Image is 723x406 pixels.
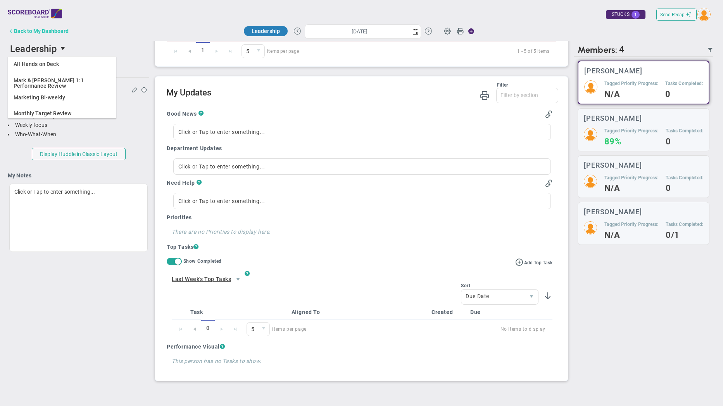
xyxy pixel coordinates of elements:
h4: Department Updates [167,145,222,152]
h5: Tagged Priority Progress: [604,80,658,87]
img: 208002.Person.photo [584,175,597,188]
h4: 89% [604,138,658,145]
th: Task [187,305,263,320]
span: Due Date [461,290,525,303]
h5: Tasks Completed: [666,221,703,228]
span: select [525,290,538,304]
span: Filter Updated Members [707,47,713,53]
span: 4 [619,45,624,55]
img: 182425.Person.photo [697,8,711,21]
span: Huddle Settings [440,23,455,38]
h4: Top Tasks [167,243,552,251]
span: Add Top Task [524,260,552,265]
span: items per page [242,44,299,58]
span: select [253,45,264,58]
span: Marketing Bi-weekly [14,95,65,100]
span: 0 [201,320,215,337]
th: Created [428,305,467,320]
h4: My Notes [8,172,149,179]
div: Back to My Dashboard [14,28,69,34]
div: STUCKS [606,10,645,19]
h4: N/A [604,232,658,239]
button: Add Top Task [515,258,552,266]
span: select [258,323,269,336]
span: 5 [247,323,258,336]
th: Aligned To [288,305,428,320]
h3: [PERSON_NAME] [584,115,642,122]
span: Action Button [464,26,475,36]
span: All Hands on Deck [14,61,59,67]
div: Click or Tap to enter something... [173,193,551,209]
span: No items to display [316,324,545,334]
h5: Tagged Priority Progress: [604,128,658,134]
span: Monthly Target Review [14,111,71,116]
h5: Tasks Completed: [666,128,703,134]
span: 0 [242,44,265,58]
img: 182425.Person.photo [584,80,597,94]
span: Send Recap [660,12,685,17]
div: Filter [166,82,508,88]
div: Click or Tap to enter something... [173,158,551,175]
th: Due [467,305,506,320]
h5: Tagged Priority Progress: [604,221,658,228]
button: Send Recap [656,9,697,21]
span: Print Huddle [457,27,464,38]
span: items per page [247,322,307,336]
h3: [PERSON_NAME] [584,208,642,215]
h4: 0/1 [666,232,703,239]
input: Filter by section [497,88,558,102]
img: 208001.Person.photo [584,128,597,141]
h5: Tagged Priority Progress: [604,175,658,181]
h4: 0 [665,91,703,98]
span: 1 [196,42,210,59]
h3: [PERSON_NAME] [584,161,642,169]
h4: Need Help [167,179,197,186]
button: Display Huddle in Classic Layout [32,148,126,160]
h4: Good News [167,110,198,117]
span: Print My Huddle Updates [480,90,489,100]
h4: N/A [604,185,658,192]
span: select [231,272,245,286]
span: Mark & [PERSON_NAME] 1:1 Performance Review [14,78,112,88]
h4: Performance Visual [167,343,552,350]
h5: Tasks Completed: [665,80,703,87]
h3: [PERSON_NAME] [584,67,642,75]
span: select [57,42,70,55]
div: Who-What-When [8,131,149,138]
h4: There are no Priorities to display here. [172,228,400,235]
span: select [410,25,421,38]
span: 5 [242,45,253,58]
h4: N/A [604,91,658,98]
span: Members: [578,45,617,55]
img: 208004.Person.photo [584,221,597,234]
span: Last Week's Top Tasks [172,275,231,283]
h4: 0 [666,138,703,145]
span: Leadership [10,43,57,54]
div: Click or Tap to enter something... [173,124,551,140]
img: scalingup-logo.svg [8,6,62,21]
span: 1 [632,11,640,19]
span: 1 - 5 of 5 items [309,47,549,56]
span: Show Completed [183,259,222,264]
button: Back to My Dashboard [8,23,69,39]
span: Leadership [252,28,280,34]
h2: My Updates [166,88,558,99]
h4: Priorities [167,214,552,221]
h5: Tasks Completed: [666,175,703,181]
h4: 0 [666,185,703,192]
div: Click or Tap to enter something... [9,184,148,252]
div: Weekly focus [8,121,149,129]
span: 0 [247,322,270,336]
h4: This person has no Tasks to show. [172,357,552,364]
div: Sort [461,283,538,288]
